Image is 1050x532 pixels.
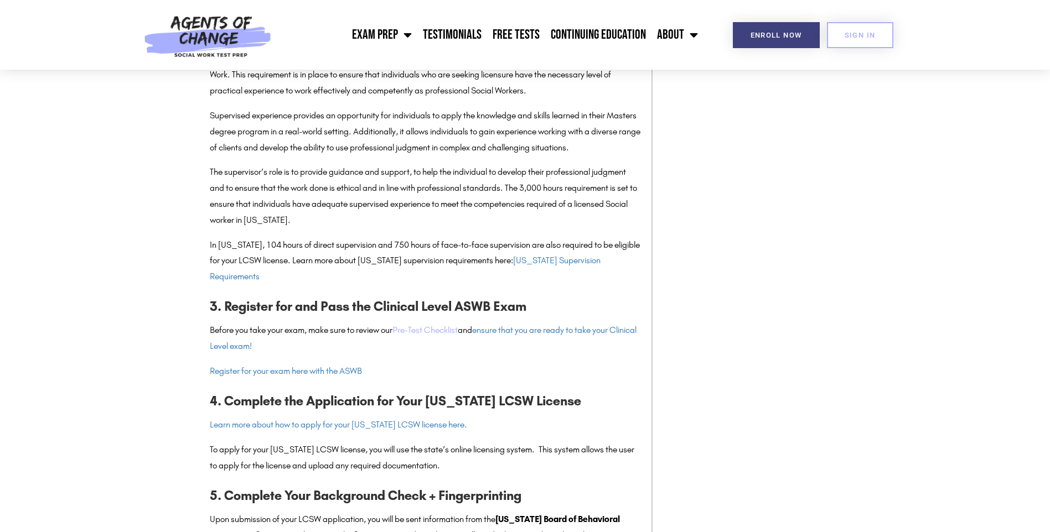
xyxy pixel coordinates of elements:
[751,32,802,39] span: Enroll Now
[210,237,640,285] p: In [US_STATE], 104 hours of direct supervision and 750 hours of face-to-face supervision are also...
[487,21,545,49] a: Free Tests
[210,296,640,317] h3: 3. Register for and Pass the Clinical Level ASWB Exam
[210,419,467,430] a: Learn more about how to apply for your [US_STATE] LCSW license here.
[277,21,704,49] nav: Menu
[845,32,876,39] span: SIGN IN
[210,485,640,506] h3: 5. Complete Your Background Check + Fingerprinting
[827,22,893,48] a: SIGN IN
[545,21,651,49] a: Continuing Education
[210,442,640,474] p: To apply for your [US_STATE] LCSW license, you will use the state’s online licensing system. This...
[733,22,820,48] a: Enroll Now
[210,164,640,228] p: The supervisor’s role is to provide guidance and support, to help the individual to develop their...
[346,21,417,49] a: Exam Prep
[392,325,458,335] a: Pre-Test Checklist
[210,108,640,155] p: Supervised experience provides an opportunity for individuals to apply the knowledge and skills l...
[210,390,640,411] h3: 4. Complete the Application for Your [US_STATE] LCSW License
[417,21,487,49] a: Testimonials
[210,322,640,354] p: Before you take your exam, make sure to review our and
[651,21,704,49] a: About
[210,51,640,99] p: In [US_STATE], 3,000 hours of supervised experience is required for obtaining Clinical level lice...
[210,366,362,376] a: Register for your exam here with the ASWB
